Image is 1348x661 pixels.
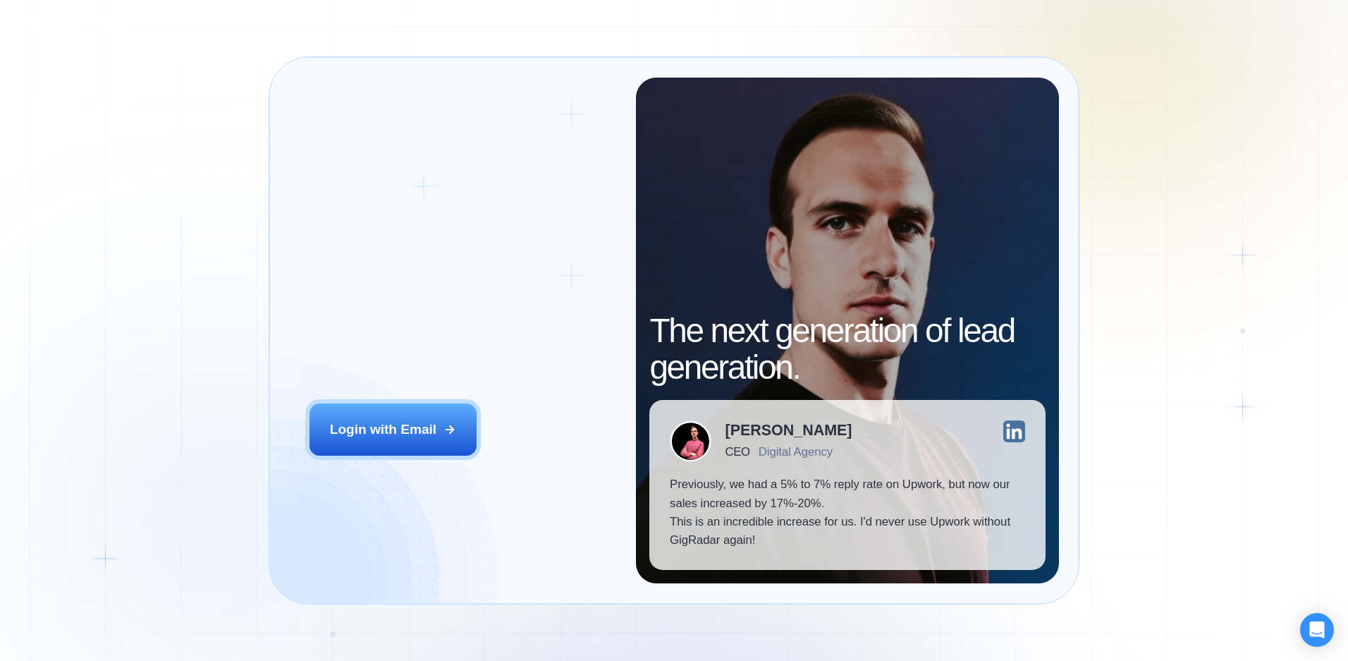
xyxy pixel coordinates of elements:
[330,420,436,439] div: Login with Email
[310,404,477,456] button: Login with Email
[670,475,1025,550] p: Previously, we had a 5% to 7% reply rate on Upwork, but now our sales increased by 17%-20%. This ...
[725,423,852,439] div: [PERSON_NAME]
[1300,613,1334,647] div: Open Intercom Messenger
[725,445,750,459] div: CEO
[649,313,1045,387] h2: The next generation of lead generation.
[759,445,833,459] div: Digital Agency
